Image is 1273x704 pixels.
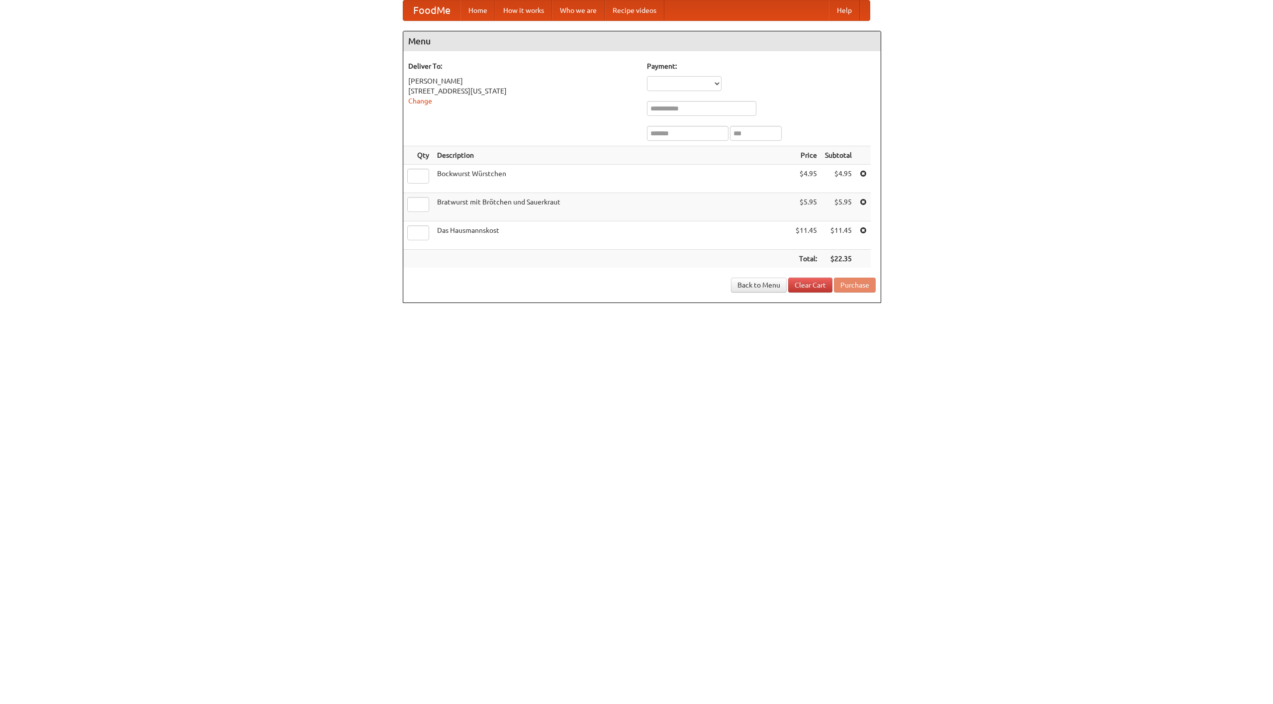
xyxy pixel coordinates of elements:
[605,0,664,20] a: Recipe videos
[433,165,792,193] td: Bockwurst Würstchen
[834,278,876,293] button: Purchase
[821,221,856,250] td: $11.45
[829,0,860,20] a: Help
[403,0,460,20] a: FoodMe
[408,61,637,71] h5: Deliver To:
[792,165,821,193] td: $4.95
[788,278,832,293] a: Clear Cart
[821,165,856,193] td: $4.95
[495,0,552,20] a: How it works
[408,76,637,86] div: [PERSON_NAME]
[403,146,433,165] th: Qty
[408,86,637,96] div: [STREET_ADDRESS][US_STATE]
[408,97,432,105] a: Change
[433,146,792,165] th: Description
[460,0,495,20] a: Home
[433,221,792,250] td: Das Hausmannskost
[552,0,605,20] a: Who we are
[821,250,856,268] th: $22.35
[821,146,856,165] th: Subtotal
[792,221,821,250] td: $11.45
[821,193,856,221] td: $5.95
[792,146,821,165] th: Price
[403,31,881,51] h4: Menu
[433,193,792,221] td: Bratwurst mit Brötchen und Sauerkraut
[647,61,876,71] h5: Payment:
[792,193,821,221] td: $5.95
[792,250,821,268] th: Total:
[731,278,787,293] a: Back to Menu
